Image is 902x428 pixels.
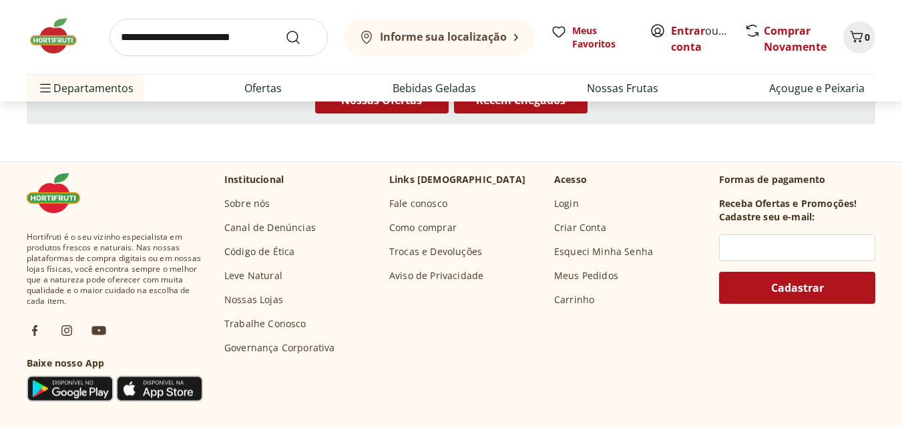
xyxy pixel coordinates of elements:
img: Hortifruti [27,173,93,213]
a: Login [554,197,579,210]
a: Bebidas Geladas [393,80,476,96]
a: Trabalhe Conosco [224,317,306,331]
span: Departamentos [37,72,134,104]
a: Entrar [671,23,705,38]
span: 0 [865,31,870,43]
a: Fale conosco [389,197,447,210]
input: search [109,19,328,56]
button: Cadastrar [719,272,875,304]
a: Açougue e Peixaria [769,80,865,96]
img: Google Play Icon [27,375,114,402]
a: Meus Favoritos [551,24,634,51]
img: fb [27,323,43,339]
span: Hortifruti é o seu vizinho especialista em produtos frescos e naturais. Nas nossas plataformas de... [27,232,203,306]
h3: Receba Ofertas e Promoções! [719,197,857,210]
a: Aviso de Privacidade [389,269,483,282]
a: Nossas Frutas [587,80,658,96]
a: Comprar Novamente [764,23,827,54]
a: Nossas Lojas [224,293,283,306]
img: Hortifruti [27,16,93,56]
button: Carrinho [843,21,875,53]
a: Leve Natural [224,269,282,282]
a: Canal de Denúncias [224,221,316,234]
a: Sobre nós [224,197,270,210]
a: Meus Pedidos [554,269,618,282]
b: Informe sua localização [380,29,507,44]
span: Meus Favoritos [572,24,634,51]
a: Criar conta [671,23,744,54]
p: Institucional [224,173,284,186]
h3: Cadastre seu e-mail: [719,210,815,224]
p: Links [DEMOGRAPHIC_DATA] [389,173,525,186]
button: Informe sua localização [344,19,535,56]
a: Governança Corporativa [224,341,335,355]
span: ou [671,23,730,55]
a: Código de Ética [224,245,294,258]
a: Esqueci Minha Senha [554,245,653,258]
button: Menu [37,72,53,104]
button: Submit Search [285,29,317,45]
a: Carrinho [554,293,594,306]
img: ig [59,323,75,339]
span: Cadastrar [771,282,824,293]
a: Ofertas [244,80,282,96]
a: Trocas e Devoluções [389,245,482,258]
a: Criar Conta [554,221,606,234]
a: Como comprar [389,221,457,234]
img: ytb [91,323,107,339]
p: Formas de pagamento [719,173,875,186]
h3: Baixe nosso App [27,357,203,370]
p: Acesso [554,173,587,186]
img: App Store Icon [116,375,203,402]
